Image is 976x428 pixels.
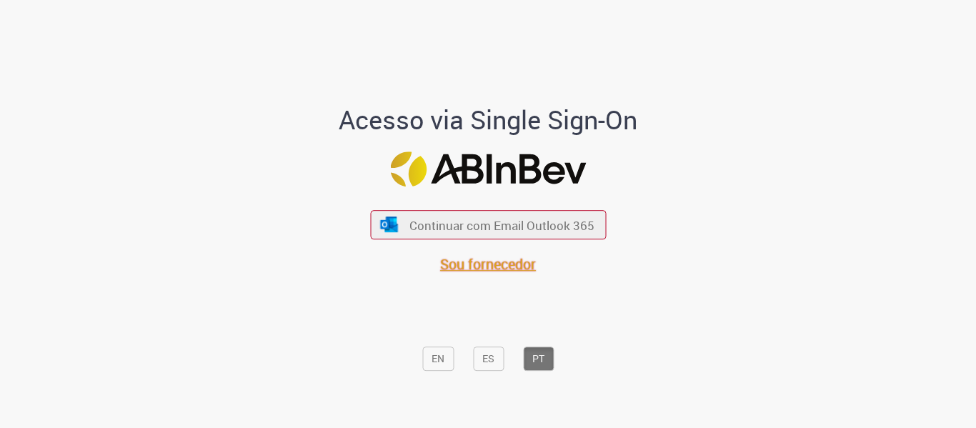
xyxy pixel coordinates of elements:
[370,210,606,239] button: ícone Azure/Microsoft 360 Continuar com Email Outlook 365
[523,347,554,371] button: PT
[290,106,687,135] h1: Acesso via Single Sign-On
[422,347,454,371] button: EN
[409,217,594,233] span: Continuar com Email Outlook 365
[379,217,399,232] img: ícone Azure/Microsoft 360
[473,347,504,371] button: ES
[390,151,586,186] img: Logo ABInBev
[440,254,536,274] a: Sou fornecedor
